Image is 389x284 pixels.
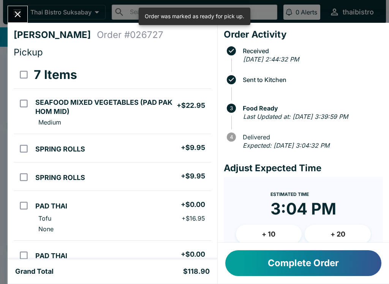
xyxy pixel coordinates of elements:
p: Tofu [38,215,51,222]
p: + $16.95 [182,215,205,222]
button: Close [8,6,27,22]
h5: + $9.95 [181,143,205,152]
h5: Grand Total [15,267,54,276]
h5: + $22.95 [177,101,205,110]
h3: 7 Items [34,67,77,82]
h5: SPRING ROLLS [35,145,85,154]
span: Estimated Time [270,191,309,197]
p: Medium [38,118,61,126]
h5: SPRING ROLLS [35,173,85,182]
h5: $118.90 [183,267,210,276]
span: Pickup [14,47,43,58]
h4: Order Activity [224,29,383,40]
button: Complete Order [225,250,381,276]
h5: SEAFOOD MIXED VEGETABLES (PAD PAK HOM MID) [35,98,176,116]
h5: + $0.00 [181,200,205,209]
span: Received [239,47,383,54]
em: Expected: [DATE] 3:04:32 PM [243,142,329,149]
h4: Adjust Expected Time [224,163,383,174]
em: [DATE] 2:44:32 PM [243,55,299,63]
h4: [PERSON_NAME] [14,29,97,41]
span: Sent to Kitchen [239,76,383,83]
span: Delivered [239,134,383,140]
button: + 10 [236,225,302,244]
h5: PAD THAI [35,202,67,211]
time: 3:04 PM [270,199,336,219]
h5: + $9.95 [181,172,205,181]
em: Last Updated at: [DATE] 3:39:59 PM [243,113,348,120]
span: Food Ready [239,105,383,112]
text: 3 [230,105,233,111]
text: 4 [229,134,233,140]
h4: Order # 026727 [97,29,163,41]
h5: + $0.00 [181,250,205,259]
button: + 20 [305,225,371,244]
h5: PAD THAI [35,251,67,260]
p: None [38,225,54,233]
div: Order was marked as ready for pick up. [145,10,244,23]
